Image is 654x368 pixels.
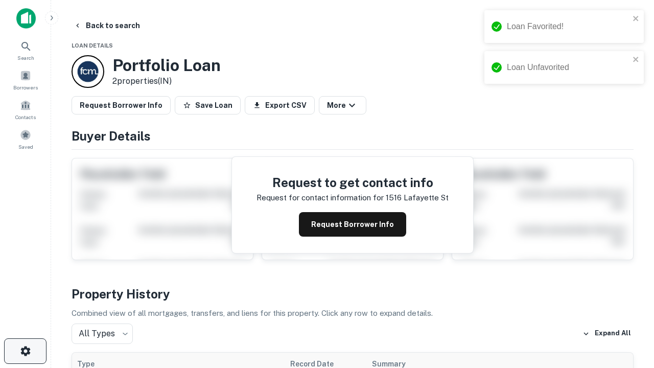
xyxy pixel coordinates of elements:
span: Borrowers [13,83,38,91]
img: capitalize-icon.png [16,8,36,29]
p: Request for contact information for [256,192,384,204]
iframe: Chat Widget [603,254,654,303]
a: Contacts [3,96,48,123]
span: Contacts [15,113,36,121]
button: close [633,14,640,24]
a: Saved [3,125,48,153]
h4: Request to get contact info [256,173,449,192]
h4: Property History [72,285,634,303]
button: Request Borrower Info [299,212,406,237]
div: Loan Favorited! [507,20,629,33]
a: Borrowers [3,66,48,94]
button: Back to search [69,16,144,35]
button: close [633,55,640,65]
h3: Portfolio Loan [112,56,221,75]
button: Expand All [580,326,634,341]
a: Search [3,36,48,64]
h4: Buyer Details [72,127,634,145]
button: More [319,96,366,114]
button: Export CSV [245,96,315,114]
button: Request Borrower Info [72,96,171,114]
span: Loan Details [72,42,113,49]
p: 1516 lafayette st [386,192,449,204]
button: Save Loan [175,96,241,114]
span: Search [17,54,34,62]
div: All Types [72,324,133,344]
p: 2 properties (IN) [112,75,221,87]
span: Saved [18,143,33,151]
div: Loan Unfavorited [507,61,629,74]
p: Combined view of all mortgages, transfers, and liens for this property. Click any row to expand d... [72,307,634,319]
